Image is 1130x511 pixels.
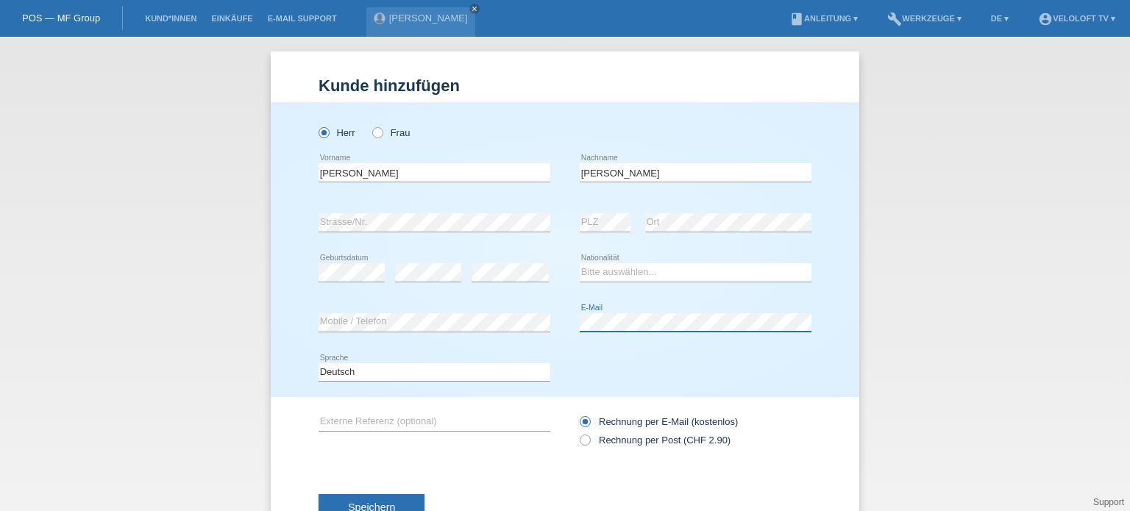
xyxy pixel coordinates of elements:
a: account_circleVeloLoft TV ▾ [1031,14,1123,23]
input: Rechnung per E-Mail (kostenlos) [580,416,589,435]
label: Herr [319,127,355,138]
a: Support [1093,497,1124,507]
input: Herr [319,127,328,137]
a: E-Mail Support [260,14,344,23]
i: book [789,12,804,26]
a: Einkäufe [204,14,260,23]
a: DE ▾ [984,14,1016,23]
label: Frau [372,127,410,138]
a: [PERSON_NAME] [389,12,468,24]
i: close [471,5,478,12]
label: Rechnung per E-Mail (kostenlos) [580,416,738,427]
h1: Kunde hinzufügen [319,76,811,95]
i: account_circle [1038,12,1053,26]
a: POS — MF Group [22,12,100,24]
a: buildWerkzeuge ▾ [880,14,969,23]
a: bookAnleitung ▾ [782,14,865,23]
label: Rechnung per Post (CHF 2.90) [580,435,731,446]
input: Rechnung per Post (CHF 2.90) [580,435,589,453]
input: Frau [372,127,382,137]
i: build [887,12,902,26]
a: close [469,4,480,14]
a: Kund*innen [138,14,204,23]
